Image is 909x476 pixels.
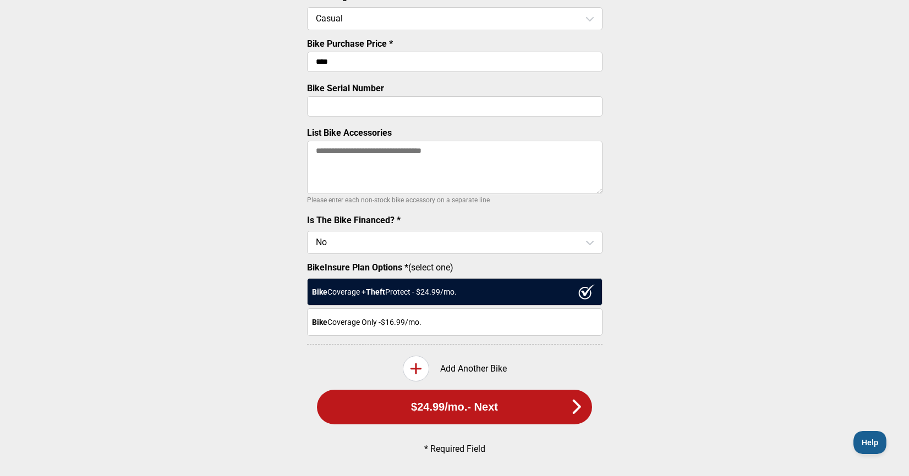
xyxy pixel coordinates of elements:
label: Bike Serial Number [307,83,384,93]
iframe: Toggle Customer Support [853,431,887,454]
img: ux1sgP1Haf775SAghJI38DyDlYP+32lKFAAAAAElFTkSuQmCC [578,284,595,300]
div: Coverage Only - $16.99 /mo. [307,308,603,336]
label: Is The Bike Financed? * [307,215,401,225]
strong: Bike [312,287,327,296]
strong: Bike [312,318,327,326]
div: Coverage + Protect - $ 24.99 /mo. [307,278,603,306]
label: List Bike Accessories [307,128,392,138]
span: /mo. [445,401,467,413]
label: Bike Purchase Price * [307,38,393,49]
strong: BikeInsure Plan Options * [307,262,408,273]
p: * Required Field [325,444,584,454]
strong: Theft [366,287,385,296]
button: $24.99/mo.- Next [317,390,592,424]
label: (select one) [307,262,603,273]
p: Please enter each non-stock bike accessory on a separate line [307,193,603,207]
div: Add Another Bike [307,356,603,381]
